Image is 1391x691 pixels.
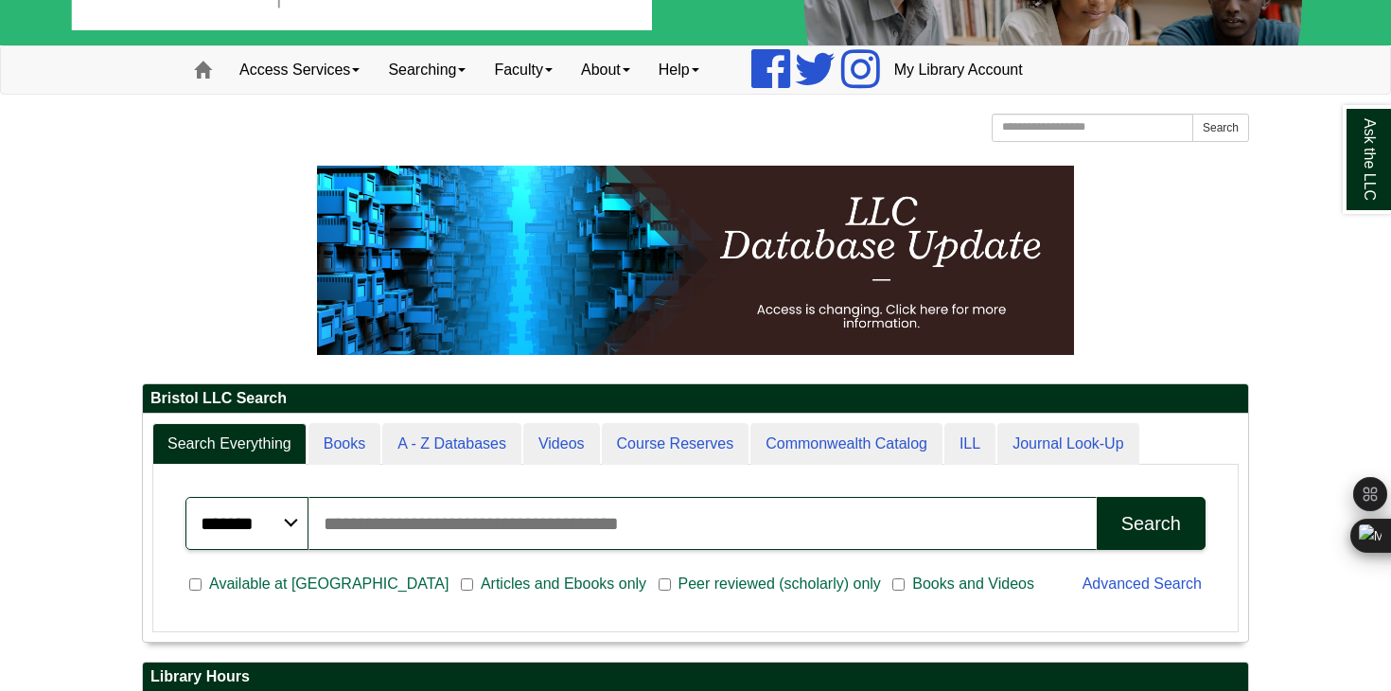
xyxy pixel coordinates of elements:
button: Search [1097,497,1206,550]
input: Books and Videos [892,576,905,594]
div: Search [1121,513,1181,535]
h2: Bristol LLC Search [143,384,1248,414]
span: Available at [GEOGRAPHIC_DATA] [202,573,456,595]
a: Commonwealth Catalog [750,423,942,466]
span: Peer reviewed (scholarly) only [671,573,889,595]
a: ILL [944,423,995,466]
a: Course Reserves [602,423,749,466]
a: A - Z Databases [382,423,521,466]
img: HTML tutorial [317,166,1074,355]
a: Faculty [480,46,567,94]
span: Books and Videos [905,573,1042,595]
a: Advanced Search [1083,576,1202,592]
a: My Library Account [880,46,1037,94]
a: Searching [374,46,480,94]
input: Articles and Ebooks only [461,576,473,594]
a: Help [644,46,713,94]
a: Books [308,423,380,466]
a: About [567,46,644,94]
a: Videos [523,423,600,466]
a: Access Services [225,46,374,94]
input: Peer reviewed (scholarly) only [659,576,671,594]
span: Articles and Ebooks only [473,573,654,595]
a: Search Everything [152,423,307,466]
input: Available at [GEOGRAPHIC_DATA] [189,576,202,594]
button: Search [1192,114,1249,142]
a: Journal Look-Up [997,423,1138,466]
